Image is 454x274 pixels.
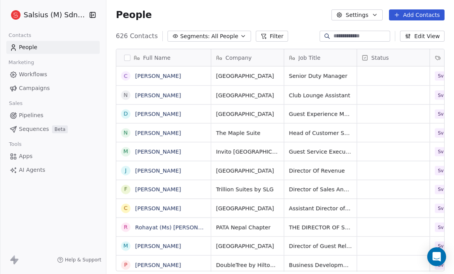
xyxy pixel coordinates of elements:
a: [PERSON_NAME] [135,73,181,79]
div: grid [116,66,211,272]
span: Guest Service Executive [289,148,352,156]
a: Pipelines [6,109,100,122]
span: [GEOGRAPHIC_DATA] [216,204,279,212]
span: Job Title [298,54,320,62]
div: Open Intercom Messenger [427,247,446,266]
span: [GEOGRAPHIC_DATA] [216,242,279,250]
span: [GEOGRAPHIC_DATA] [216,167,279,175]
span: People [116,9,152,21]
div: C [124,204,128,212]
button: Filter [256,31,288,42]
span: AI Agents [19,166,45,174]
span: Apps [19,152,33,160]
a: Campaigns [6,82,100,95]
a: [PERSON_NAME] [135,149,181,155]
span: Senior Duty Manager [289,72,352,80]
a: [PERSON_NAME] [135,111,181,117]
img: logo%20salsius.png [11,10,20,20]
span: Company [225,54,252,62]
a: Help & Support [57,257,101,263]
div: D [124,110,128,118]
div: Status [357,49,430,66]
span: Beta [52,125,68,133]
span: Salsius (M) Sdn Bhd [24,10,87,20]
a: AI Agents [6,164,100,177]
span: Trillion Suites by SLG [216,186,279,193]
span: The Maple Suite [216,129,279,137]
div: F [124,185,127,193]
div: Job Title [284,49,357,66]
span: [GEOGRAPHIC_DATA] [216,72,279,80]
div: c [124,72,128,80]
div: Company [211,49,284,66]
button: Edit View [400,31,445,42]
div: N [124,129,128,137]
a: [PERSON_NAME] [135,243,181,249]
div: M [123,242,128,250]
a: People [6,41,100,54]
a: [PERSON_NAME] [135,205,181,211]
span: PATA Nepal Chapter [216,223,279,231]
button: Add Contacts [389,9,445,20]
a: [PERSON_NAME] [135,92,181,98]
span: THE DIRECTOR OF SALES [289,223,352,231]
div: R [124,223,128,231]
a: Workflows [6,68,100,81]
div: P [124,261,127,269]
a: [PERSON_NAME] [135,130,181,136]
span: Status [371,54,389,62]
a: [PERSON_NAME] [135,262,181,268]
span: Marketing [5,57,37,68]
span: Director of Guest Relations [289,242,352,250]
span: Workflows [19,70,47,79]
span: Full Name [143,54,171,62]
span: Tools [6,138,25,150]
span: [GEOGRAPHIC_DATA] [216,110,279,118]
span: People [19,43,37,51]
span: Sales [6,97,26,109]
span: [GEOGRAPHIC_DATA] [216,91,279,99]
a: [PERSON_NAME] [135,167,181,174]
span: Head of Customer Service [289,129,352,137]
div: M [123,147,128,156]
span: Segments: [180,32,210,40]
div: J [125,166,127,175]
a: Rohayat (Ms) [PERSON_NAME] [135,224,219,230]
span: Invito [GEOGRAPHIC_DATA] [216,148,279,156]
div: Full Name [116,49,211,66]
button: Salsius (M) Sdn Bhd [9,8,84,22]
span: Guest Experience Manager [289,110,352,118]
div: N [124,91,128,99]
span: Campaigns [19,84,50,92]
span: Assistant Director of Sales [289,204,352,212]
a: [PERSON_NAME] [135,186,181,193]
span: Contacts [5,29,35,41]
a: Apps [6,150,100,163]
span: Club Lounge Assistant [289,91,352,99]
a: SequencesBeta [6,123,100,136]
span: Sequences [19,125,49,133]
span: All People [211,32,238,40]
span: Help & Support [65,257,101,263]
span: 626 Contacts [116,31,158,41]
span: Director of Sales And Marketing [289,186,352,193]
button: Settings [331,9,382,20]
span: Director Of Revenue [289,167,352,175]
span: Pipelines [19,111,43,120]
span: Business Development - Director of Sales [289,261,352,269]
span: DoubleTree by Hilton Melaka [216,261,279,269]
